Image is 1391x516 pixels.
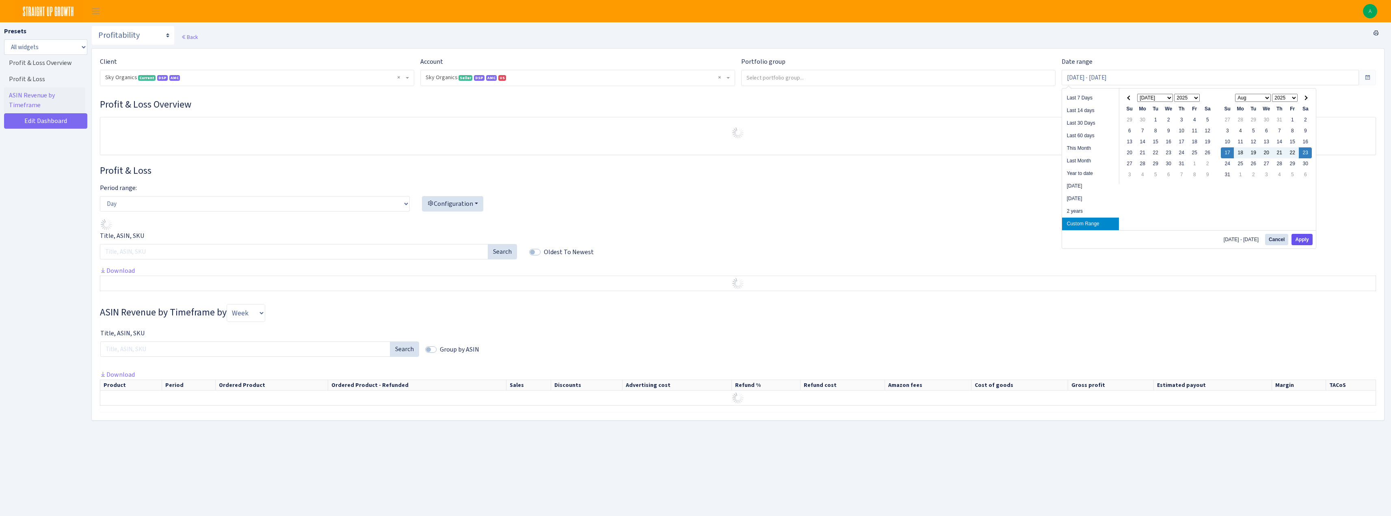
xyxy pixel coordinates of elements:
a: Download [100,266,135,275]
th: Tu [1149,104,1162,114]
td: 29 [1247,114,1260,125]
td: 11 [1188,125,1201,136]
li: [DATE] [1062,180,1119,192]
img: Preloader [100,218,113,231]
span: Remove all items [718,73,721,82]
th: Sa [1201,104,1214,114]
td: 31 [1221,169,1234,180]
td: 6 [1260,125,1273,136]
td: 28 [1136,158,1149,169]
td: 31 [1175,158,1188,169]
td: 13 [1123,136,1136,147]
td: 2 [1247,169,1260,180]
td: 28 [1234,114,1247,125]
th: Advertising cost [622,380,731,390]
a: ASIN Revenue by Timeframe [4,87,85,113]
th: Margin [1272,380,1326,390]
th: Th [1273,104,1286,114]
th: Gross profit [1068,380,1154,390]
span: [DATE] - [DATE] [1224,237,1262,242]
label: Title, ASIN, SKU [100,328,145,338]
td: 18 [1234,147,1247,158]
th: Th [1175,104,1188,114]
label: Presets [4,26,26,36]
button: Apply [1291,234,1312,245]
td: 23 [1162,147,1175,158]
span: US [498,75,506,81]
li: [DATE] [1062,192,1119,205]
td: 8 [1286,125,1299,136]
td: 20 [1260,147,1273,158]
span: DSP [157,75,168,81]
td: 4 [1234,125,1247,136]
label: Account [420,57,443,67]
th: Su [1123,104,1136,114]
li: This Month [1062,142,1119,155]
th: Ordered Product - Refunded [328,380,506,390]
th: Cost of goods [971,380,1068,390]
th: Discounts [551,380,622,390]
span: AMC [169,75,180,81]
td: 5 [1247,125,1260,136]
td: 10 [1221,136,1234,147]
td: 21 [1273,147,1286,158]
span: Sky Organics <span class="badge badge-success">Current</span><span class="badge badge-primary">DS... [100,70,414,86]
th: Refund cost [800,380,885,390]
td: 19 [1247,147,1260,158]
th: Sa [1299,104,1312,114]
th: We [1260,104,1273,114]
td: 19 [1201,136,1214,147]
td: 18 [1188,136,1201,147]
h3: Widget #28 [100,165,1376,177]
button: Toggle navigation [86,4,106,18]
td: 12 [1201,125,1214,136]
td: 20 [1123,147,1136,158]
td: 30 [1162,158,1175,169]
td: 9 [1299,125,1312,136]
td: 26 [1247,158,1260,169]
td: 12 [1247,136,1260,147]
td: 1 [1149,114,1162,125]
td: 4 [1188,114,1201,125]
td: 16 [1162,136,1175,147]
td: 15 [1149,136,1162,147]
td: 6 [1299,169,1312,180]
span: Sky Organics <span class="badge badge-success">Seller</span><span class="badge badge-primary">DSP... [421,70,734,86]
td: 24 [1175,147,1188,158]
th: Mo [1136,104,1149,114]
a: Edit Dashboard [4,113,87,129]
img: Preloader [731,277,744,290]
td: 29 [1149,158,1162,169]
li: Last 7 Days [1062,92,1119,104]
td: 21 [1136,147,1149,158]
td: 1 [1188,158,1201,169]
td: 3 [1221,125,1234,136]
a: Profit & Loss [4,71,85,87]
td: 25 [1234,158,1247,169]
h3: Widget #30 [100,99,1376,110]
th: Product [100,380,162,390]
td: 23 [1299,147,1312,158]
span: DSP [474,75,485,81]
td: 26 [1201,147,1214,158]
td: 7 [1273,125,1286,136]
td: 22 [1286,147,1299,158]
td: 6 [1123,125,1136,136]
button: Cancel [1265,234,1288,245]
h3: Widget #29 [100,304,1376,322]
th: Su [1221,104,1234,114]
a: Back [181,33,198,41]
td: 4 [1136,169,1149,180]
li: Last 60 days [1062,130,1119,142]
td: 14 [1136,136,1149,147]
td: 27 [1123,158,1136,169]
li: Last 14 days [1062,104,1119,117]
td: 7 [1175,169,1188,180]
li: Custom Range [1062,218,1119,230]
td: 2 [1162,114,1175,125]
label: Oldest To Newest [544,247,594,257]
td: 3 [1175,114,1188,125]
td: 8 [1149,125,1162,136]
th: Sales [506,380,551,390]
li: Last Month [1062,155,1119,167]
